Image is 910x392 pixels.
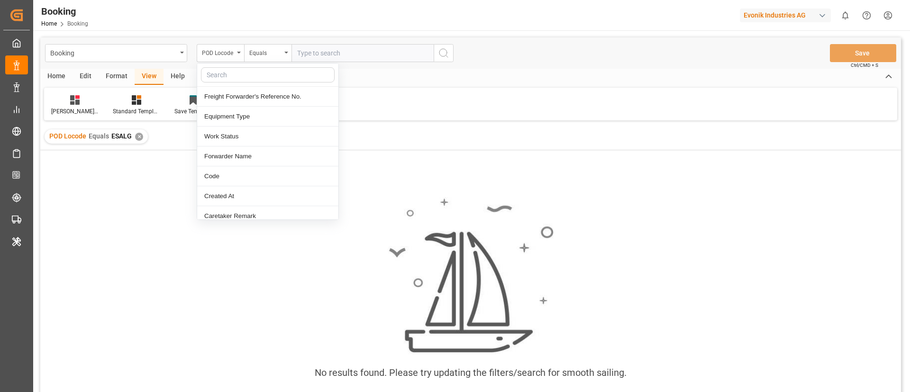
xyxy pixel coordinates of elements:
[197,127,338,146] div: Work Status
[164,69,192,85] div: Help
[45,44,187,62] button: open menu
[197,146,338,166] div: Forwarder Name
[851,62,878,69] span: Ctrl/CMD + S
[49,132,86,140] span: POD Locode
[111,132,132,140] span: ESALG
[434,44,454,62] button: search button
[41,4,88,18] div: Booking
[41,20,57,27] a: Home
[291,44,434,62] input: Type to search
[197,186,338,206] div: Created At
[40,69,73,85] div: Home
[135,69,164,85] div: View
[856,5,877,26] button: Help Center
[197,44,244,62] button: close menu
[113,107,160,116] div: Standard Templates
[174,107,212,116] div: Save Template
[244,44,291,62] button: open menu
[197,107,338,127] div: Equipment Type
[249,46,282,57] div: Equals
[89,132,109,140] span: Equals
[73,69,99,85] div: Edit
[740,9,831,22] div: Evonik Industries AG
[197,206,338,226] div: Caretaker Remark
[99,69,135,85] div: Format
[830,44,896,62] button: Save
[835,5,856,26] button: show 0 new notifications
[315,365,627,380] div: No results found. Please try updating the filters/search for smooth sailing.
[50,46,177,58] div: Booking
[740,6,835,24] button: Evonik Industries AG
[135,133,143,141] div: ✕
[197,87,338,107] div: Freight Forwarder's Reference No.
[51,107,99,116] div: [PERSON_NAME] M
[201,67,335,82] input: Search
[202,46,234,57] div: POD Locode
[197,166,338,186] div: Code
[388,197,554,354] img: smooth_sailing.jpeg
